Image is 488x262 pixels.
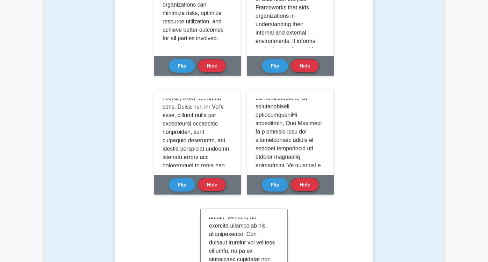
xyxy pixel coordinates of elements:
button: Flip [169,178,195,192]
button: Hide [198,59,226,73]
button: Flip [169,59,195,73]
button: Hide [198,178,226,192]
button: Hide [291,59,319,73]
button: Flip [262,178,288,192]
button: Flip [262,59,288,73]
button: Hide [291,178,319,192]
